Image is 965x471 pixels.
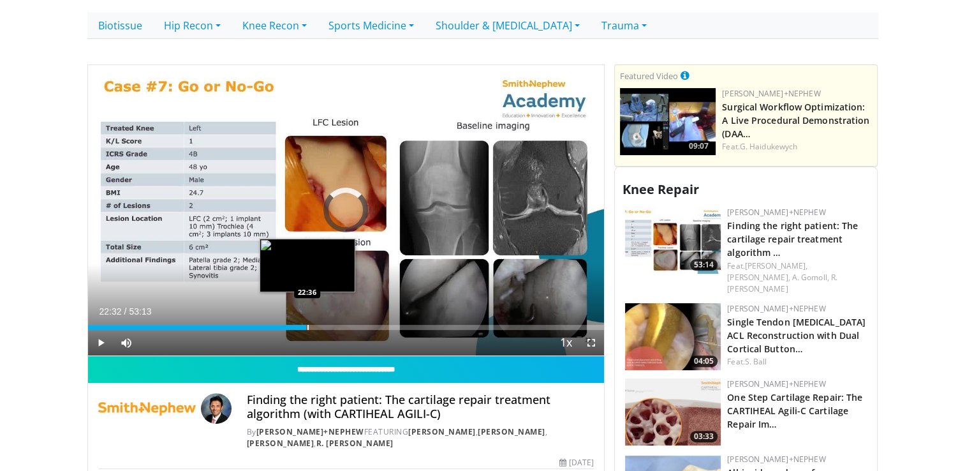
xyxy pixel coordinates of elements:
a: Single Tendon [MEDICAL_DATA] ACL Reconstruction with Dual Cortical Button… [727,316,866,355]
a: Hip Recon [153,12,232,39]
a: [PERSON_NAME]+Nephew [727,207,825,218]
a: 03:33 [625,378,721,445]
a: 04:05 [625,303,721,370]
a: S. Ball [745,356,767,367]
a: [PERSON_NAME] [247,438,314,449]
span: 22:32 [99,306,122,317]
span: 04:05 [690,355,718,367]
div: Feat. [727,260,867,295]
a: Knee Recon [232,12,318,39]
span: 53:13 [129,306,151,317]
a: A. Gomoll, [792,272,829,283]
img: 781f413f-8da4-4df1-9ef9-bed9c2d6503b.150x105_q85_crop-smart_upscale.jpg [625,378,721,445]
button: Fullscreen [578,330,604,355]
span: 03:33 [690,431,718,442]
h4: Finding the right patient: The cartilage repair treatment algorithm (with CARTIHEAL AGILI-C) [247,393,594,421]
a: Trauma [591,12,658,39]
span: / [124,306,127,317]
small: Featured Video [620,70,678,82]
span: Knee Repair [622,181,699,198]
div: Feat. [722,141,872,153]
a: [PERSON_NAME] [408,426,476,437]
a: R. [PERSON_NAME] [316,438,394,449]
div: By FEATURING , , , [247,426,594,449]
a: [PERSON_NAME]+Nephew [727,303,825,314]
img: Smith+Nephew [98,393,196,424]
a: R. [PERSON_NAME] [727,272,837,294]
a: Biotissue [87,12,153,39]
a: [PERSON_NAME]+Nephew [727,378,825,389]
a: Sports Medicine [318,12,425,39]
a: [PERSON_NAME]+Nephew [256,426,364,437]
a: [PERSON_NAME], [727,272,790,283]
img: image.jpeg [260,239,355,292]
video-js: Video Player [88,65,605,357]
a: One Step Cartilage Repair: The CARTIHEAL Agili-C Cartilage Repair Im… [727,391,862,430]
a: [PERSON_NAME] [478,426,545,437]
a: [PERSON_NAME]+Nephew [722,88,820,99]
img: Avatar [201,393,232,424]
img: bcfc90b5-8c69-4b20-afee-af4c0acaf118.150x105_q85_crop-smart_upscale.jpg [620,88,716,155]
a: Finding the right patient: The cartilage repair treatment algorithm … [727,220,858,258]
div: [DATE] [559,457,594,468]
a: 53:14 [625,207,721,274]
img: 2894c166-06ea-43da-b75e-3312627dae3b.150x105_q85_crop-smart_upscale.jpg [625,207,721,274]
a: Shoulder & [MEDICAL_DATA] [425,12,591,39]
span: 09:07 [685,140,712,152]
button: Play [88,330,114,355]
a: Surgical Workflow Optimization: A Live Procedural Demonstration (DAA… [722,101,869,140]
img: 47fc3831-2644-4472-a478-590317fb5c48.150x105_q85_crop-smart_upscale.jpg [625,303,721,370]
div: Progress Bar [88,325,605,330]
button: Mute [114,330,139,355]
div: Feat. [727,356,867,368]
a: G. Haidukewych [740,141,797,152]
a: [PERSON_NAME]+Nephew [727,454,825,465]
a: 09:07 [620,88,716,155]
a: [PERSON_NAME], [745,260,807,271]
button: Playback Rate [553,330,578,355]
span: 53:14 [690,259,718,271]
